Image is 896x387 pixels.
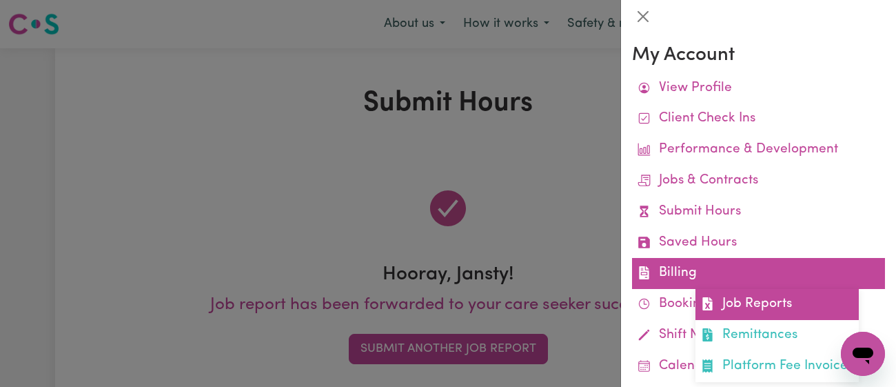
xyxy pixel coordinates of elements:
[632,197,885,228] a: Submit Hours
[632,320,885,351] a: Shift Notes
[695,289,859,320] a: Job Reports
[632,73,885,104] a: View Profile
[841,332,885,376] iframe: Button to launch messaging window
[632,6,654,28] button: Close
[695,351,859,382] a: Platform Fee Invoices
[695,320,859,351] a: Remittances
[632,351,885,382] a: Calendar
[632,166,885,197] a: Jobs & Contracts
[632,135,885,166] a: Performance & Development
[632,44,885,68] h3: My Account
[632,103,885,135] a: Client Check Ins
[632,289,885,320] a: Bookings
[632,258,885,289] a: BillingJob ReportsRemittancesPlatform Fee Invoices
[632,228,885,259] a: Saved Hours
